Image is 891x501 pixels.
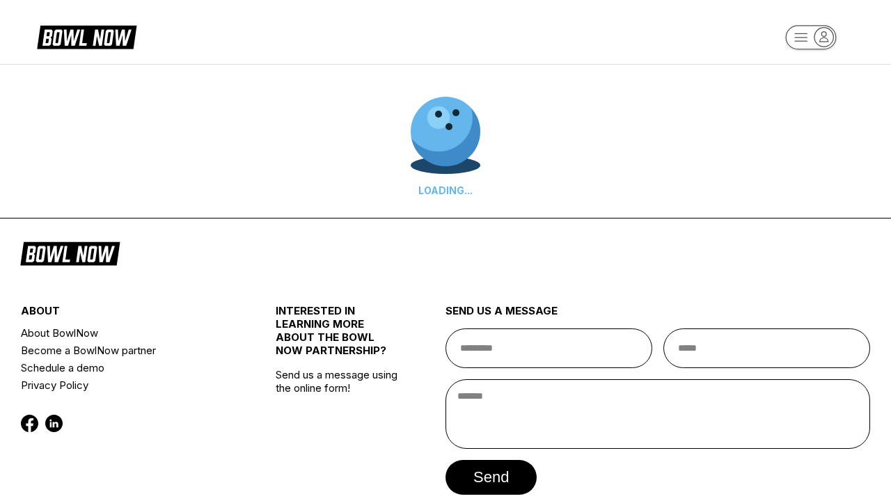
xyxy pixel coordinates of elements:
[445,460,537,495] button: send
[21,304,233,324] div: about
[411,184,480,196] div: LOADING...
[445,304,870,328] div: send us a message
[21,324,233,342] a: About BowlNow
[276,304,403,368] div: INTERESTED IN LEARNING MORE ABOUT THE BOWL NOW PARTNERSHIP?
[21,342,233,359] a: Become a BowlNow partner
[21,359,233,376] a: Schedule a demo
[21,376,233,394] a: Privacy Policy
